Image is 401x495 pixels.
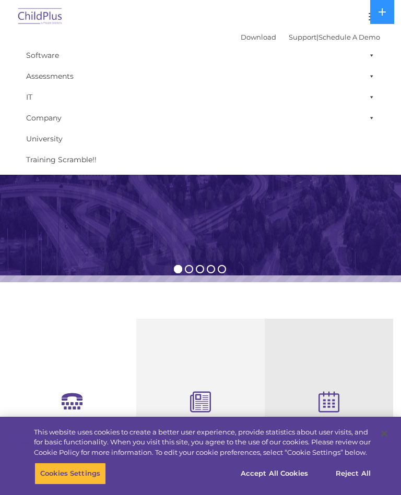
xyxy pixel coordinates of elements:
[16,5,65,29] img: ChildPlus by Procare Solutions
[21,66,380,87] a: Assessments
[21,45,380,66] a: Software
[34,463,106,485] button: Cookies Settings
[235,463,314,485] button: Accept All Cookies
[321,463,386,485] button: Reject All
[21,149,380,170] a: Training Scramble!!
[241,33,380,41] font: |
[373,422,396,445] button: Close
[241,33,276,41] a: Download
[34,427,373,458] div: This website uses cookies to create a better user experience, provide statistics about user visit...
[21,128,380,149] a: University
[21,87,380,107] a: IT
[319,33,380,41] a: Schedule A Demo
[21,107,380,128] a: Company
[289,33,316,41] a: Support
